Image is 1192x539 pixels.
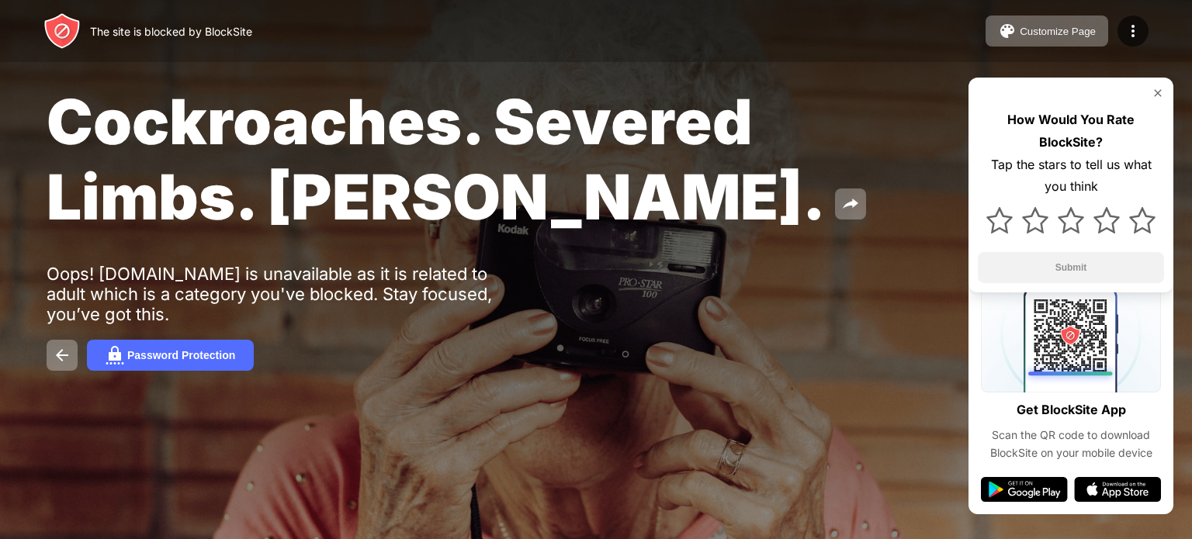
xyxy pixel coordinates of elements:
[841,195,860,213] img: share.svg
[127,349,235,361] div: Password Protection
[998,22,1017,40] img: pallet.svg
[1124,22,1142,40] img: menu-icon.svg
[978,109,1164,154] div: How Would You Rate BlockSite?
[981,477,1068,502] img: google-play.svg
[978,252,1164,283] button: Submit
[1022,207,1048,233] img: star.svg
[106,346,124,365] img: password.svg
[1074,477,1161,502] img: app-store.svg
[1129,207,1156,233] img: star.svg
[53,346,71,365] img: back.svg
[87,340,254,371] button: Password Protection
[986,16,1108,47] button: Customize Page
[1020,26,1096,37] div: Customize Page
[978,154,1164,199] div: Tap the stars to tell us what you think
[986,207,1013,233] img: star.svg
[90,25,252,38] div: The site is blocked by BlockSite
[43,12,81,50] img: header-logo.svg
[47,264,526,324] div: Oops! [DOMAIN_NAME] is unavailable as it is related to adult which is a category you've blocked. ...
[1152,87,1164,99] img: rate-us-close.svg
[47,84,826,234] span: Cockroaches. Severed Limbs. [PERSON_NAME].
[1058,207,1084,233] img: star.svg
[1093,207,1120,233] img: star.svg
